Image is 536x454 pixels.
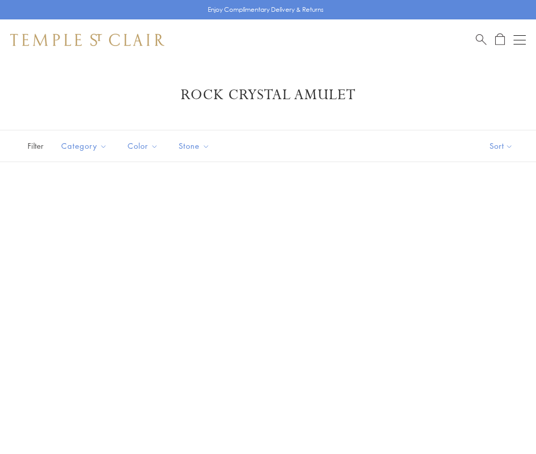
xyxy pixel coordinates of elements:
[26,86,510,104] h1: Rock Crystal Amulet
[467,130,536,162] button: Show sort by
[476,33,486,46] a: Search
[514,34,526,46] button: Open navigation
[208,5,324,15] p: Enjoy Complimentary Delivery & Returns
[495,33,505,46] a: Open Shopping Bag
[171,134,217,157] button: Stone
[54,134,115,157] button: Category
[120,134,166,157] button: Color
[174,140,217,152] span: Stone
[10,34,164,46] img: Temple St. Clair
[123,140,166,152] span: Color
[56,140,115,152] span: Category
